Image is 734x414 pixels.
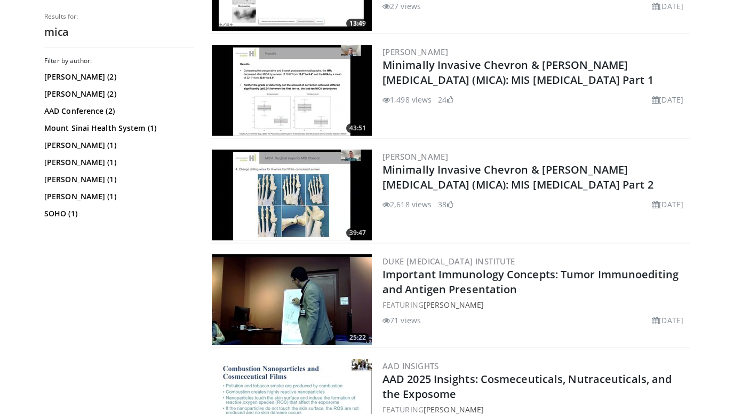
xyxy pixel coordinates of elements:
a: [PERSON_NAME] (1) [44,140,191,151]
p: Results for: [44,12,194,21]
a: AAD Insights [382,361,439,371]
div: FEATURING [382,299,688,310]
img: 88846dd8-264d-415b-9a77-01ec29567b58.300x170_q85_crop-smart_upscale.jpg [212,45,372,136]
a: [PERSON_NAME] (1) [44,157,191,168]
a: [PERSON_NAME] [382,46,448,57]
a: Mount Sinai Health System (1) [44,123,191,134]
span: 39:47 [346,228,369,238]
li: [DATE] [652,315,683,326]
span: 13:49 [346,19,369,28]
h3: Filter by author: [44,57,194,65]
a: AAD 2025 Insights: Cosmeceuticals, Nutraceuticals, and the Exposome [382,372,672,401]
a: [PERSON_NAME] (1) [44,174,191,185]
h2: mica [44,25,194,39]
li: 1,498 views [382,94,432,105]
li: 24 [438,94,453,105]
li: [DATE] [652,199,683,210]
a: [PERSON_NAME] [382,151,448,162]
li: [DATE] [652,94,683,105]
span: 25:22 [346,333,369,342]
a: SOHO (1) [44,208,191,219]
li: 38 [438,199,453,210]
a: [PERSON_NAME] (1) [44,191,191,202]
a: 43:51 [212,45,372,136]
li: 71 views [382,315,421,326]
a: [PERSON_NAME] (2) [44,72,191,82]
a: Duke [MEDICAL_DATA] Institute [382,256,515,267]
a: Minimally Invasive Chevron & [PERSON_NAME][MEDICAL_DATA] (MICA): MIS [MEDICAL_DATA] Part 2 [382,162,653,192]
img: b5a565ff-75d9-4922-8e9d-a74d9f636ef2.300x170_q85_crop-smart_upscale.jpg [212,150,372,240]
a: 25:22 [212,254,372,345]
li: 27 views [382,1,421,12]
a: Important Immunology Concepts: Tumor Immunoediting and Antigen Presentation [382,267,679,296]
li: [DATE] [652,1,683,12]
a: [PERSON_NAME] (2) [44,89,191,99]
a: Minimally Invasive Chevron & [PERSON_NAME][MEDICAL_DATA] (MICA): MIS [MEDICAL_DATA] Part 1 [382,58,653,87]
img: 77896dae-cd50-490b-b8a2-fd22613f4824.300x170_q85_crop-smart_upscale.jpg [212,254,372,345]
a: [PERSON_NAME] [424,300,484,310]
a: AAD Conference (2) [44,106,191,116]
a: 39:47 [212,150,372,240]
span: 43:51 [346,123,369,133]
li: 2,618 views [382,199,432,210]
